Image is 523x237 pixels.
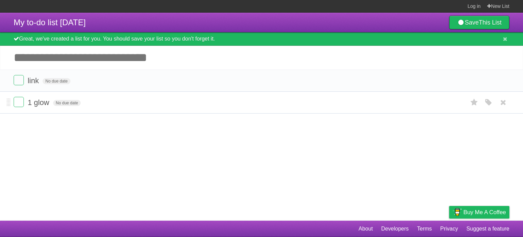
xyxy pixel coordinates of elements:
b: This List [479,19,502,26]
a: SaveThis List [449,16,509,29]
a: Privacy [440,222,458,235]
span: Buy me a coffee [463,206,506,218]
img: Buy me a coffee [453,206,462,218]
a: Buy me a coffee [449,206,509,219]
a: About [359,222,373,235]
a: Suggest a feature [466,222,509,235]
span: No due date [43,78,70,84]
a: Developers [381,222,409,235]
span: link [28,76,41,85]
span: No due date [53,100,81,106]
a: Terms [417,222,432,235]
label: Star task [468,97,481,108]
span: 1 glow [28,98,51,107]
span: My to-do list [DATE] [14,18,86,27]
label: Done [14,97,24,107]
label: Done [14,75,24,85]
